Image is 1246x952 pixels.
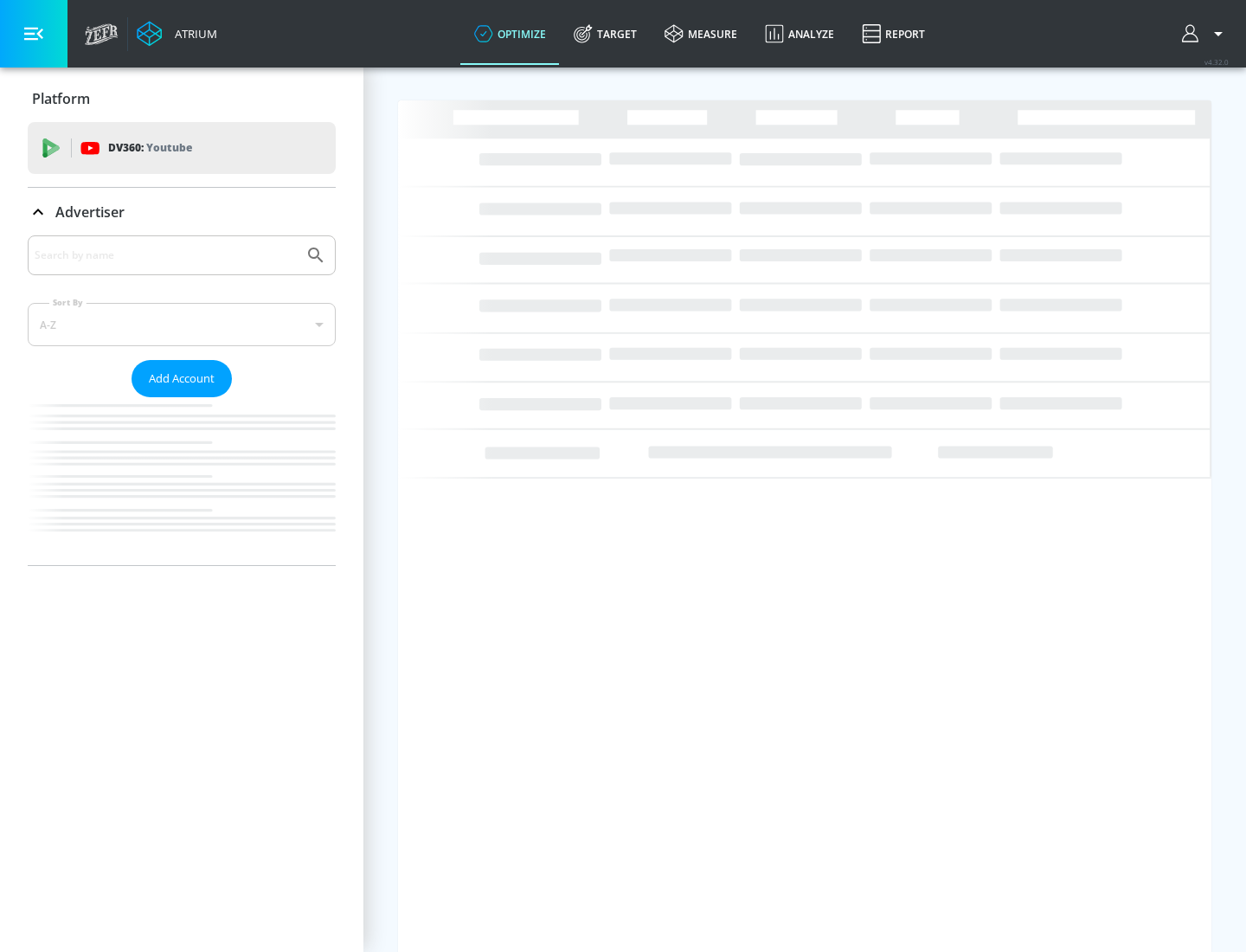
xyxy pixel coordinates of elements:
div: DV360: Youtube [28,122,336,174]
span: v 4.32.0 [1204,57,1229,67]
p: DV360: [108,138,192,158]
div: Advertiser [28,188,336,236]
div: Advertiser [28,235,336,565]
a: Atrium [137,21,217,47]
div: A-Z [28,303,336,346]
a: measure [651,3,751,65]
a: Report [848,3,939,65]
a: Analyze [751,3,848,65]
a: Target [560,3,651,65]
button: Add Account [132,360,232,397]
label: Sort By [49,297,87,308]
a: optimize [460,3,560,65]
nav: list of Advertiser [28,397,336,565]
div: Platform [28,74,336,123]
input: Search by name [35,244,297,267]
div: Atrium [168,26,217,42]
p: Platform [32,89,90,108]
p: Advertiser [55,203,125,222]
span: Add Account [149,369,215,389]
p: Youtube [146,138,192,157]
